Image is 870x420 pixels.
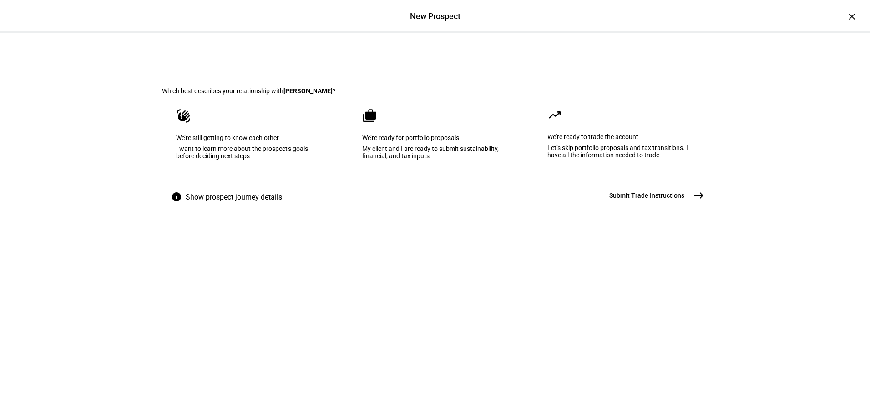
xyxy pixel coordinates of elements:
[171,191,182,202] mat-icon: info
[176,134,323,141] div: We’re still getting to know each other
[283,87,333,95] b: [PERSON_NAME]
[362,109,377,123] mat-icon: cases
[162,87,708,95] div: Which best describes your relationship with ?
[534,95,708,186] eth-mega-radio-button: We're ready to trade the account
[598,186,708,205] button: Submit Trade Instructions
[186,186,282,208] span: Show prospect journey details
[693,190,704,201] mat-icon: east
[362,145,509,160] div: My client and I are ready to submit sustainability, financial, and tax inputs
[362,134,509,141] div: We’re ready for portfolio proposals
[547,133,695,140] div: We're ready to trade the account
[176,109,191,123] mat-icon: waving_hand
[176,145,323,160] div: I want to learn more about the prospect's goals before deciding next steps
[609,191,684,200] span: Submit Trade Instructions
[547,108,562,122] mat-icon: moving
[348,95,523,186] eth-mega-radio-button: We’re ready for portfolio proposals
[845,9,859,24] div: ×
[162,95,337,186] eth-mega-radio-button: We’re still getting to know each other
[547,144,695,159] div: Let’s skip portfolio proposals and tax transitions. I have all the information needed to trade
[162,186,295,208] button: Show prospect journey details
